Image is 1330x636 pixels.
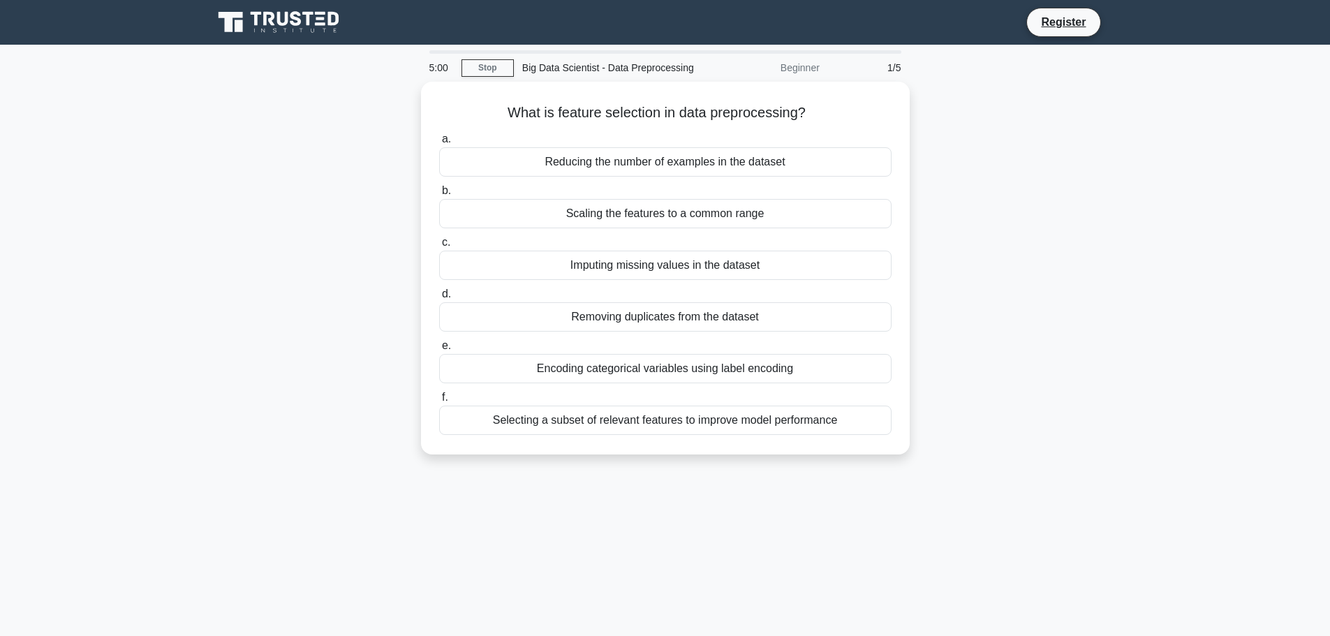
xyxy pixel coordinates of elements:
[439,302,892,332] div: Removing duplicates from the dataset
[439,251,892,280] div: Imputing missing values in the dataset
[461,59,514,77] a: Stop
[514,54,706,82] div: Big Data Scientist - Data Preprocessing
[442,391,448,403] span: f.
[421,54,461,82] div: 5:00
[439,406,892,435] div: Selecting a subset of relevant features to improve model performance
[442,288,451,299] span: d.
[1033,13,1094,31] a: Register
[442,339,451,351] span: e.
[828,54,910,82] div: 1/5
[439,354,892,383] div: Encoding categorical variables using label encoding
[439,199,892,228] div: Scaling the features to a common range
[706,54,828,82] div: Beginner
[442,184,451,196] span: b.
[439,147,892,177] div: Reducing the number of examples in the dataset
[442,133,451,145] span: a.
[442,236,450,248] span: c.
[438,104,893,122] h5: What is feature selection in data preprocessing?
